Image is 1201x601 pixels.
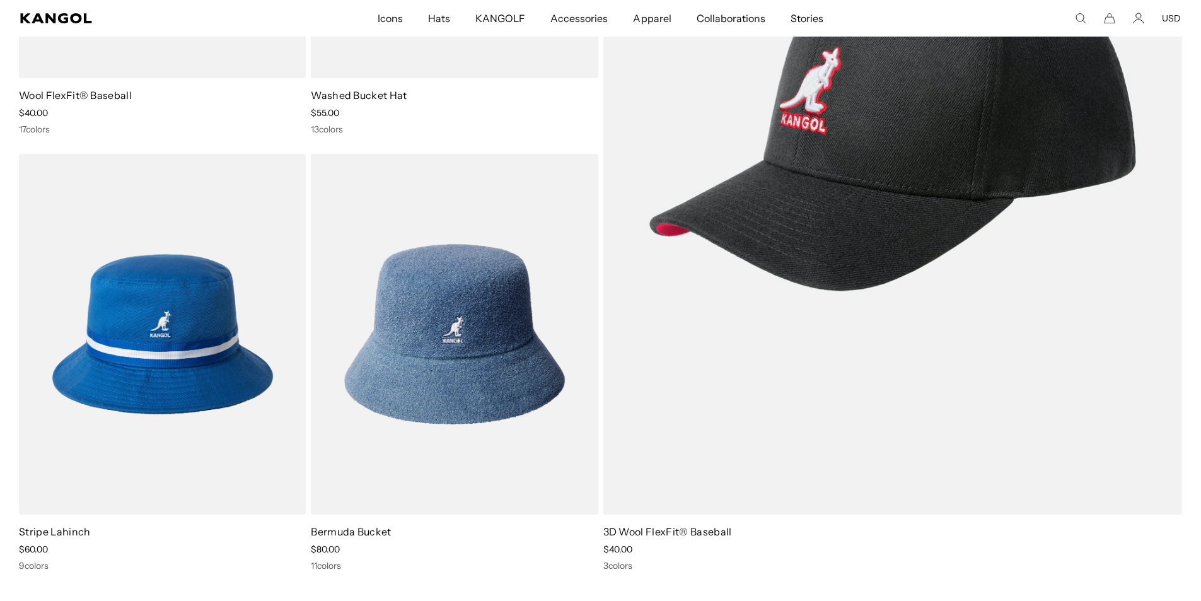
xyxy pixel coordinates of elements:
[311,560,598,571] div: 11 colors
[19,544,48,555] span: $60.00
[311,89,407,102] a: Washed Bucket Hat
[1075,13,1086,24] summary: Search here
[311,154,598,515] img: Bermuda Bucket
[603,544,632,555] span: $40.00
[19,525,90,538] a: Stripe Lahinch
[603,560,1183,571] div: 3 colors
[19,107,48,119] span: $40.00
[19,124,306,135] div: 17 colors
[1133,13,1144,24] a: Account
[311,544,340,555] span: $80.00
[19,89,132,102] a: Wool FlexFit® Baseball
[19,154,306,515] img: Stripe Lahinch
[1162,13,1181,24] button: USD
[311,107,339,119] span: $55.00
[19,560,306,571] div: 9 colors
[311,124,598,135] div: 13 colors
[603,525,732,538] a: 3D Wool FlexFit® Baseball
[1104,13,1115,24] button: Cart
[311,525,391,538] a: Bermuda Bucket
[20,13,250,23] a: Kangol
